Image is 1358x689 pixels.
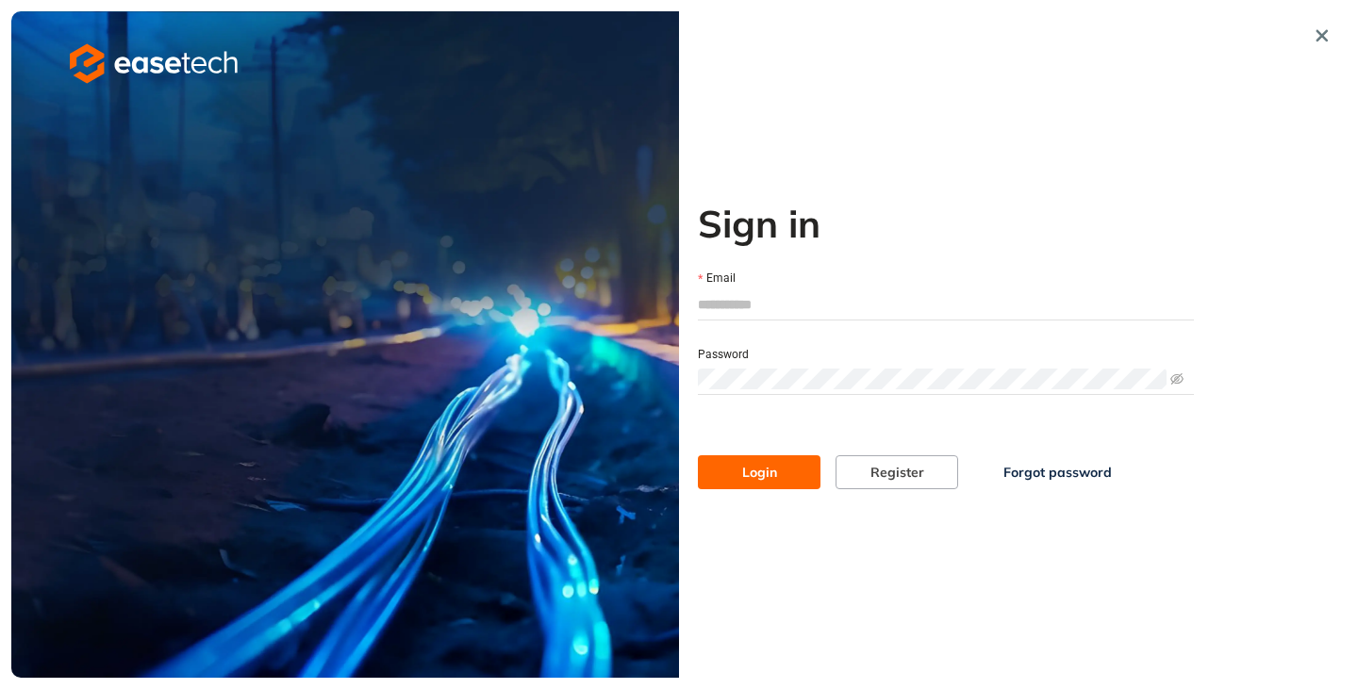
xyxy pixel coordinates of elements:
[698,455,820,489] button: Login
[698,201,1194,246] h2: Sign in
[698,270,736,287] label: Email
[836,455,958,489] button: Register
[11,11,679,678] img: cover image
[1003,462,1112,483] span: Forgot password
[742,462,777,483] span: Login
[973,455,1142,489] button: Forgot password
[698,369,1167,389] input: Password
[1170,372,1184,386] span: eye-invisible
[870,462,924,483] span: Register
[698,290,1194,319] input: Email
[698,346,749,364] label: Password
